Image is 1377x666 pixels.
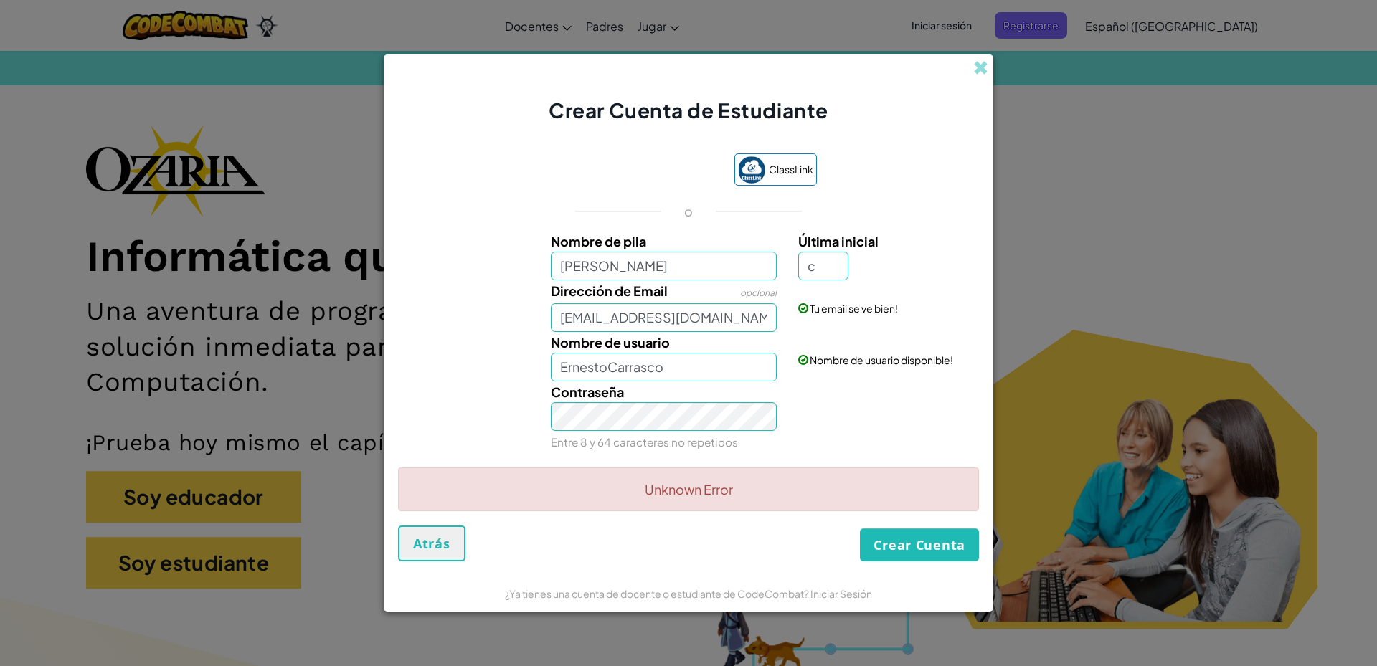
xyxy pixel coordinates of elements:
[798,233,879,249] span: Última inicial
[505,587,810,600] span: ¿Ya tienes una cuenta de docente o estudiante de CodeCombat?
[740,287,777,298] span: opcional
[769,159,813,180] span: ClassLink
[413,535,450,552] span: Atrás
[551,384,624,400] span: Contraseña
[810,302,898,315] span: Tu email se ve bien!
[810,353,953,366] span: Nombre de usuario disponible!
[810,587,872,600] a: Iniciar Sesión
[551,334,670,351] span: Nombre de usuario
[684,203,693,220] p: o
[398,525,465,561] button: Atrás
[549,97,828,123] span: Crear Cuenta de Estudiante
[738,156,765,184] img: classlink-logo-small.png
[551,282,668,299] span: Dirección de Email
[551,233,646,249] span: Nombre de pila
[551,435,738,449] small: Entre 8 y 64 caracteres no repetidos
[553,155,727,186] iframe: Botón Iniciar sesión con Google
[860,528,979,561] button: Crear Cuenta
[398,467,979,511] div: Unknown Error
